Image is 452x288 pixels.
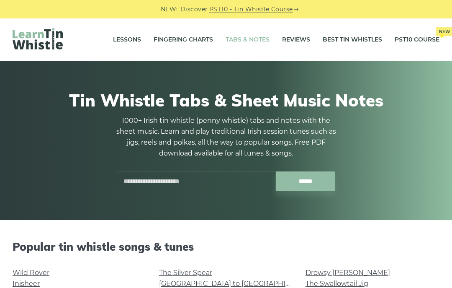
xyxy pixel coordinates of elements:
h2: Popular tin whistle songs & tunes [13,240,439,253]
a: PST10 CourseNew [395,29,439,50]
a: Lessons [113,29,141,50]
a: Wild Rover [13,269,49,277]
a: Best Tin Whistles [323,29,382,50]
p: 1000+ Irish tin whistle (penny whistle) tabs and notes with the sheet music. Learn and play tradi... [113,115,339,159]
img: LearnTinWhistle.com [13,28,63,49]
a: The Swallowtail Jig [306,280,368,288]
h1: Tin Whistle Tabs & Sheet Music Notes [17,90,435,110]
a: Tabs & Notes [226,29,270,50]
a: [GEOGRAPHIC_DATA] to [GEOGRAPHIC_DATA] [159,280,313,288]
a: Reviews [282,29,310,50]
a: The Silver Spear [159,269,212,277]
a: Fingering Charts [154,29,213,50]
a: Drowsy [PERSON_NAME] [306,269,390,277]
a: Inisheer [13,280,40,288]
